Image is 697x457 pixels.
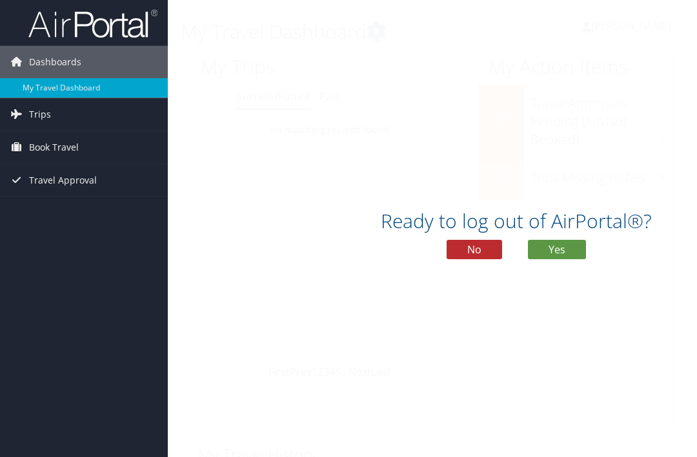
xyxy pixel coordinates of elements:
[29,164,97,197] span: Travel Approval
[29,131,79,164] span: Book Travel
[447,240,502,259] button: No
[528,240,586,259] button: Yes
[29,98,51,131] span: Trips
[28,8,157,39] img: airportal-logo.png
[29,46,81,78] span: Dashboards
